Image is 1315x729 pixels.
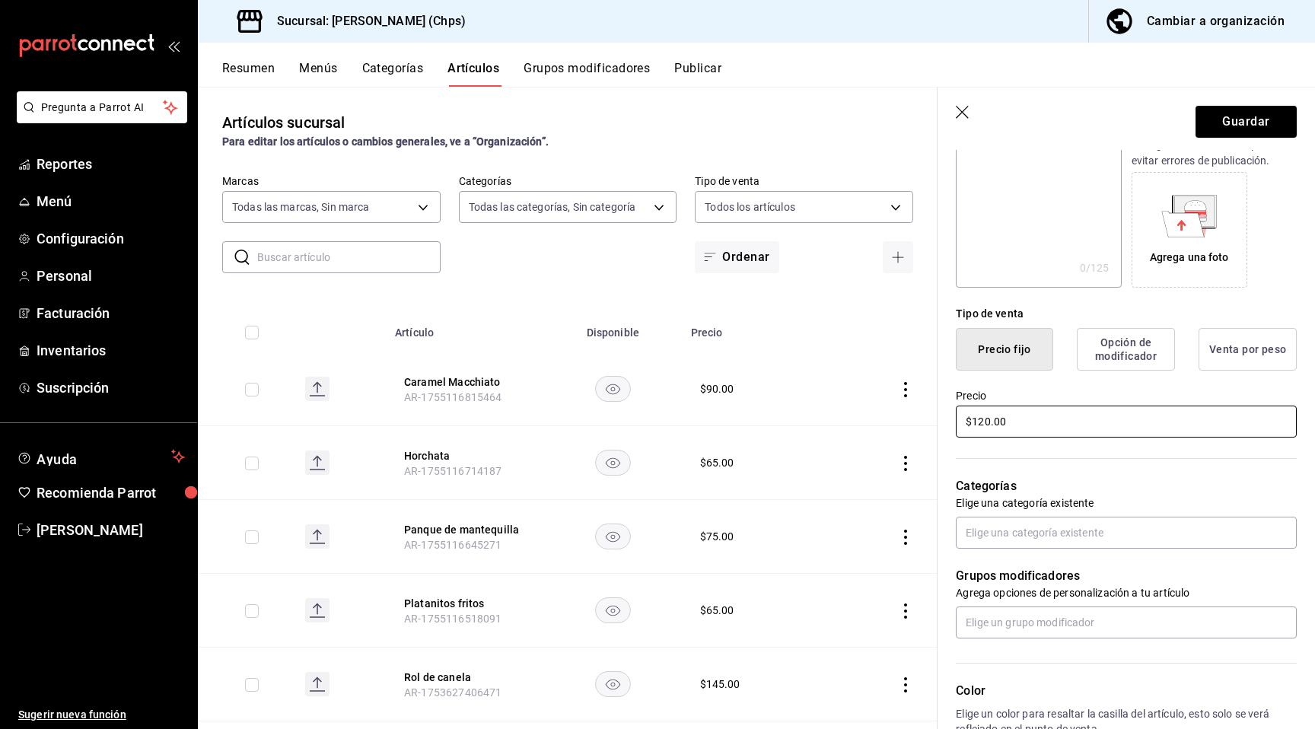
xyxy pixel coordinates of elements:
[404,596,526,611] button: edit-product-location
[1077,328,1175,371] button: Opción de modificador
[956,567,1297,585] p: Grupos modificadores
[404,522,526,537] button: edit-product-location
[37,154,185,174] span: Reportes
[37,191,185,212] span: Menú
[447,61,499,87] button: Artículos
[404,670,526,685] button: edit-product-location
[524,61,650,87] button: Grupos modificadores
[222,61,1315,87] div: navigation tabs
[37,303,185,323] span: Facturación
[167,40,180,52] button: open_drawer_menu
[404,613,501,625] span: AR-1755116518091
[595,450,631,476] button: availability-product
[222,176,441,186] label: Marcas
[404,465,501,477] span: AR-1755116714187
[700,529,734,544] div: $ 75.00
[595,376,631,402] button: availability-product
[222,61,275,87] button: Resumen
[37,482,185,503] span: Recomienda Parrot
[265,12,466,30] h3: Sucursal: [PERSON_NAME] (Chps)
[595,671,631,697] button: availability-product
[898,603,913,619] button: actions
[222,111,345,134] div: Artículos sucursal
[700,676,740,692] div: $ 145.00
[404,539,501,551] span: AR-1755116645271
[595,524,631,549] button: availability-product
[898,382,913,397] button: actions
[956,606,1297,638] input: Elige un grupo modificador
[956,585,1297,600] p: Agrega opciones de personalización a tu artículo
[37,377,185,398] span: Suscripción
[11,110,187,126] a: Pregunta a Parrot AI
[257,242,441,272] input: Buscar artículo
[898,530,913,545] button: actions
[37,340,185,361] span: Inventarios
[700,603,734,618] div: $ 65.00
[232,199,370,215] span: Todas las marcas, Sin marca
[404,686,501,699] span: AR-1753627406471
[595,597,631,623] button: availability-product
[17,91,187,123] button: Pregunta a Parrot AI
[956,328,1053,371] button: Precio fijo
[1196,106,1297,138] button: Guardar
[1150,250,1229,266] div: Agrega una foto
[695,176,913,186] label: Tipo de venta
[362,61,424,87] button: Categorías
[898,677,913,692] button: actions
[404,374,526,390] button: edit-product-location
[386,304,544,352] th: Artículo
[459,176,677,186] label: Categorías
[37,266,185,286] span: Personal
[956,306,1297,322] div: Tipo de venta
[41,100,164,116] span: Pregunta a Parrot AI
[956,477,1297,495] p: Categorías
[404,448,526,463] button: edit-product-location
[1199,328,1297,371] button: Venta por peso
[705,199,795,215] span: Todos los artículos
[1080,260,1110,275] div: 0 /125
[469,199,636,215] span: Todas las categorías, Sin categoría
[695,241,778,273] button: Ordenar
[404,391,501,403] span: AR-1755116815464
[222,135,549,148] strong: Para editar los artículos o cambios generales, ve a “Organización”.
[700,455,734,470] div: $ 65.00
[37,447,165,466] span: Ayuda
[956,390,1297,401] label: Precio
[956,406,1297,438] input: $0.00
[674,61,721,87] button: Publicar
[956,495,1297,511] p: Elige una categoría existente
[898,456,913,471] button: actions
[18,707,185,723] span: Sugerir nueva función
[544,304,682,352] th: Disponible
[1147,11,1285,32] div: Cambiar a organización
[37,520,185,540] span: [PERSON_NAME]
[700,381,734,396] div: $ 90.00
[37,228,185,249] span: Configuración
[956,682,1297,700] p: Color
[299,61,337,87] button: Menús
[682,304,828,352] th: Precio
[956,517,1297,549] input: Elige una categoría existente
[1135,176,1243,284] div: Agrega una foto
